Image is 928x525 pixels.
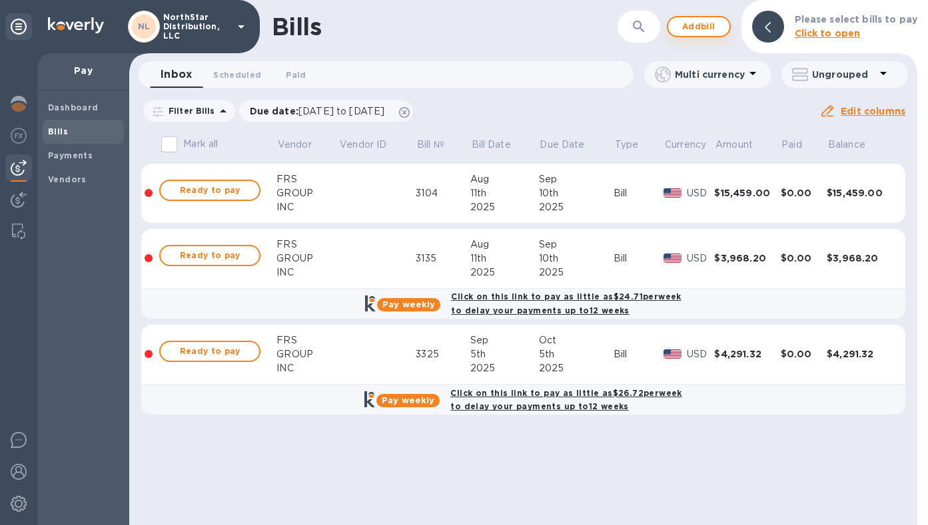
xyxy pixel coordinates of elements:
div: 3104 [416,186,470,200]
b: Pay weekly [382,395,434,405]
img: USD [664,349,682,359]
p: Pay [48,64,119,77]
div: Unpin categories [5,13,32,40]
div: $0.00 [781,347,827,361]
div: INC [276,361,338,375]
div: Bill [614,252,664,265]
span: Balance [828,138,883,152]
span: Due Date [540,138,602,152]
p: Vendor [278,138,312,152]
div: 2025 [539,265,614,279]
p: Ungrouped [812,68,875,81]
div: 3325 [416,347,470,361]
div: Sep [539,238,614,252]
div: $15,459.00 [714,186,780,200]
p: NorthStar Distribution, LLC [163,13,230,41]
p: Type [615,138,639,152]
div: $0.00 [781,252,827,265]
span: Ready to pay [171,182,248,198]
span: Vendor ID [340,138,404,152]
b: Payments [48,150,93,160]
p: Balance [828,138,865,152]
img: USD [664,188,682,198]
p: Filter Bills [163,105,215,116]
div: GROUP [276,347,338,361]
b: Pay weekly [382,299,435,309]
button: Ready to pay [159,341,260,362]
span: Bill Date [472,138,528,152]
span: Amount [715,138,770,152]
p: Due date : [250,104,392,118]
p: USD [687,347,714,361]
span: Bill № [417,138,462,152]
div: 10th [539,186,614,200]
span: Vendor [278,138,329,152]
div: Due date:[DATE] to [DATE] [239,100,414,122]
span: Inbox [161,65,192,84]
div: FRS [276,238,338,252]
span: Ready to pay [171,343,248,359]
div: Aug [470,238,539,252]
div: INC [276,200,338,214]
span: Ready to pay [171,248,248,263]
div: $4,291.32 [714,347,780,361]
b: NL [138,21,151,31]
div: Oct [539,333,614,347]
p: USD [687,252,714,265]
div: $15,459.00 [827,186,893,200]
p: Currency [665,138,706,152]
img: Logo [48,17,104,33]
div: FRS [276,333,338,347]
p: Vendor ID [340,138,386,152]
img: USD [664,254,682,263]
div: Sep [470,333,539,347]
p: Mark all [183,137,218,151]
div: 10th [539,252,614,265]
div: 5th [470,347,539,361]
div: $4,291.32 [827,347,893,361]
p: Amount [715,138,753,152]
p: Multi currency [675,68,745,81]
div: 3135 [416,252,470,265]
p: Bill № [417,138,444,152]
p: Paid [781,138,802,152]
div: GROUP [276,186,338,200]
u: Edit columns [841,106,905,116]
p: Due Date [540,138,584,152]
div: $0.00 [781,186,827,200]
div: 11th [470,252,539,265]
b: Click to open [795,28,861,39]
div: Aug [470,172,539,186]
span: Paid [286,68,306,82]
button: Addbill [667,16,731,37]
img: Foreign exchange [11,128,27,144]
div: Bill [614,347,664,361]
span: Type [615,138,656,152]
button: Ready to pay [159,245,260,266]
b: Click on this link to pay as little as $26.72 per week to delay your payments up to 12 weeks [450,388,682,412]
div: Bill [614,186,664,200]
div: 5th [539,347,614,361]
div: $3,968.20 [827,252,893,265]
h1: Bills [272,13,321,41]
div: 11th [470,186,539,200]
p: USD [687,186,714,200]
span: Paid [781,138,819,152]
b: Vendors [48,174,87,184]
div: FRS [276,172,338,186]
button: Ready to pay [159,180,260,201]
b: Bills [48,126,68,136]
div: 2025 [470,265,539,279]
b: Please select bills to pay [795,14,917,25]
span: Add bill [679,19,719,35]
p: Bill Date [472,138,511,152]
b: Click on this link to pay as little as $24.71 per week to delay your payments up to 12 weeks [451,291,681,315]
div: 2025 [470,361,539,375]
span: [DATE] to [DATE] [298,106,384,116]
div: GROUP [276,252,338,265]
span: Scheduled [213,68,261,82]
div: 2025 [539,361,614,375]
div: 2025 [470,200,539,214]
div: 2025 [539,200,614,214]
